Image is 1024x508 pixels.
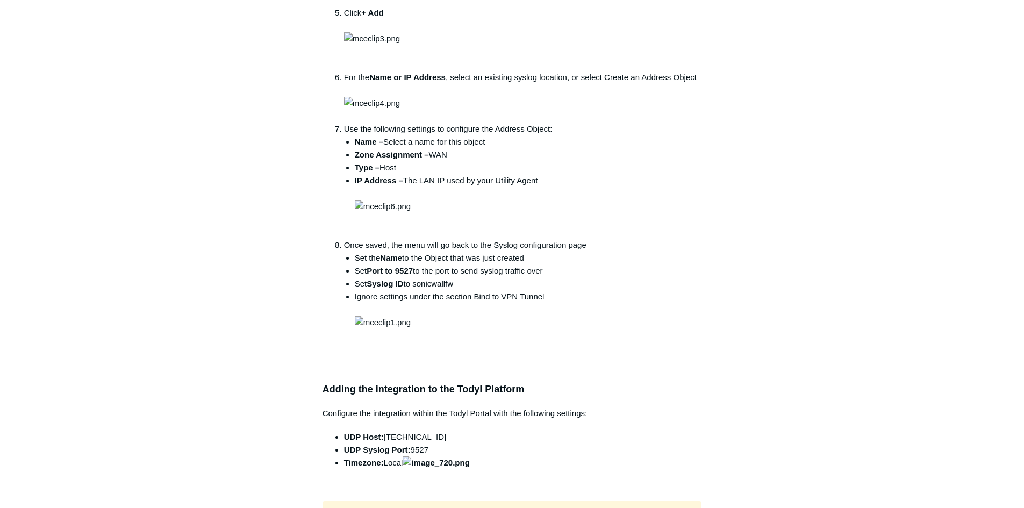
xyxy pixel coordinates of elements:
[355,290,702,329] li: Ignore settings under the section Bind to VPN Tunnel
[355,163,379,172] strong: Type –
[344,431,702,443] li: [TECHNICAL_ID]
[323,382,702,397] h3: Adding the integration to the Todyl Platform
[344,32,400,45] img: mceclip3.png
[323,407,702,420] p: Configure the integration within the Todyl Portal with the following settings:
[344,456,702,469] li: Local
[369,73,446,82] strong: Name or IP Address
[344,432,384,441] strong: UDP Host:
[344,71,702,123] li: For the , select an existing syslog location, or select Create an Address Object
[361,8,384,17] strong: + Add
[380,253,402,262] strong: Name
[355,150,429,159] strong: Zone Assignment –
[403,456,469,469] img: image_720.png
[367,266,413,275] strong: Port to 9527
[344,97,400,110] img: mceclip4.png
[344,458,384,467] strong: Timezone:
[355,137,383,146] strong: Name –
[355,161,702,174] li: Host
[355,174,702,239] li: The LAN IP used by your Utility Agent
[355,176,403,185] strong: IP Address –
[355,252,702,264] li: Set the to the Object that was just created
[367,279,403,288] strong: Syslog ID
[344,443,702,456] li: 9527
[355,148,702,161] li: WAN
[355,316,411,329] img: mceclip1.png
[344,239,702,329] li: Once saved, the menu will go back to the Syslog configuration page
[355,277,702,290] li: Set to sonicwallfw
[344,6,702,71] li: Click
[355,264,702,277] li: Set to the port to send syslog traffic over
[355,135,702,148] li: Select a name for this object
[355,200,411,213] img: mceclip6.png
[344,445,411,454] strong: UDP Syslog Port:
[344,123,702,239] li: Use the following settings to configure the Address Object:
